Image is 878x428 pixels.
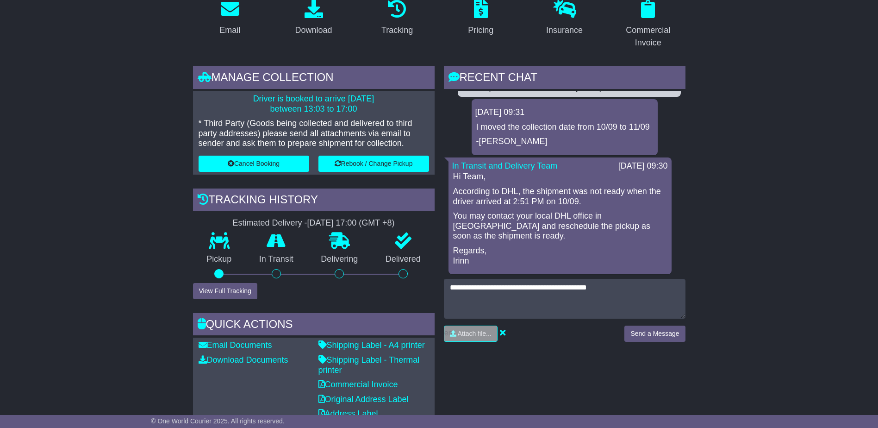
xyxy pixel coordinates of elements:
[453,211,667,241] p: You may contact your local DHL office in [GEOGRAPHIC_DATA] and reschedule the pickup as soon as t...
[219,24,240,37] div: Email
[617,24,679,49] div: Commercial Invoice
[372,254,435,264] p: Delivered
[199,340,272,350] a: Email Documents
[475,107,654,118] div: [DATE] 09:31
[193,254,246,264] p: Pickup
[307,218,395,228] div: [DATE] 17:00 (GMT +8)
[618,161,668,171] div: [DATE] 09:30
[295,24,332,37] div: Download
[624,326,685,342] button: Send a Message
[193,189,435,214] div: Tracking history
[318,340,425,350] a: Shipping Label - A4 printer
[318,355,420,375] a: Shipping Label - Thermal printer
[193,218,435,228] div: Estimated Delivery -
[199,94,429,114] p: Driver is booked to arrive [DATE] between 13:03 to 17:00
[318,156,429,172] button: Rebook / Change Pickup
[468,24,493,37] div: Pricing
[199,156,309,172] button: Cancel Booking
[476,122,653,132] p: I moved the collection date from 10/09 to 11/09
[151,417,285,425] span: © One World Courier 2025. All rights reserved.
[453,246,667,266] p: Regards, Irinn
[245,254,307,264] p: In Transit
[193,66,435,91] div: Manage collection
[452,161,558,170] a: In Transit and Delivery Team
[453,172,667,182] p: Hi Team,
[546,24,583,37] div: Insurance
[199,355,288,365] a: Download Documents
[193,283,257,299] button: View Full Tracking
[381,24,413,37] div: Tracking
[307,254,372,264] p: Delivering
[318,395,409,404] a: Original Address Label
[476,137,653,147] p: -[PERSON_NAME]
[318,380,398,389] a: Commercial Invoice
[444,66,685,91] div: RECENT CHAT
[199,119,429,149] p: * Third Party (Goods being collected and delivered to third party addresses) please send all atta...
[193,313,435,338] div: Quick Actions
[453,187,667,207] p: According to DHL, the shipment was not ready when the driver arrived at 2:51 PM on 10/09.
[318,409,378,418] a: Address Label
